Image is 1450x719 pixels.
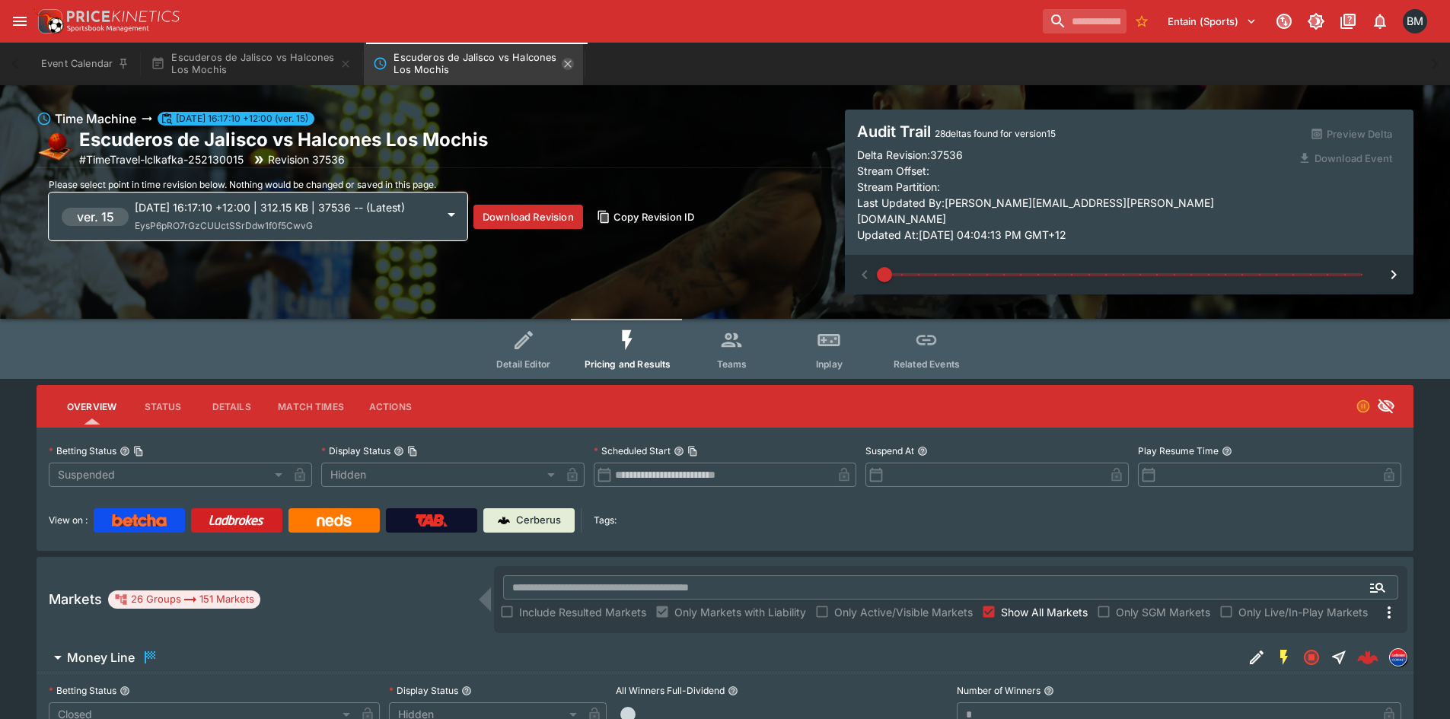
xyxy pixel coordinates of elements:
[197,388,266,425] button: Details
[135,199,436,215] p: [DATE] 16:17:10 +12:00 | 312.15 KB | 37536 -- (Latest)
[857,122,1289,142] h4: Audit Trail
[957,684,1040,697] p: Number of Winners
[79,128,488,151] h2: Copy To Clipboard
[49,590,102,608] h5: Markets
[461,686,472,696] button: Display Status
[1357,647,1378,668] img: logo-cerberus--red.svg
[589,205,704,229] button: Copy Revision ID
[519,604,646,620] span: Include Resulted Markets
[674,446,684,457] button: Scheduled StartCopy To Clipboard
[1001,604,1088,620] span: Show All Markets
[1138,444,1219,457] p: Play Resume Time
[687,446,698,457] button: Copy To Clipboard
[1302,648,1321,667] svg: Closed
[834,604,973,620] span: Only Active/Visible Markets
[1302,8,1330,35] button: Toggle light/dark mode
[133,446,144,457] button: Copy To Clipboard
[67,25,149,32] img: Sportsbook Management
[142,43,361,85] button: Escuderos de Jalisco vs Halcones Los Mochis
[1044,686,1054,696] button: Number of Winners
[1364,574,1391,601] button: Open
[49,179,436,190] span: Please select point in time revision below. Nothing would be changed or saved in this page.
[1366,8,1394,35] button: Notifications
[498,514,510,527] img: Cerberus
[616,684,725,697] p: All Winners Full-Dividend
[135,220,313,231] span: EysP6pRO7rGzCUUctSSrDdw1f0f5CwvG
[1403,9,1427,33] div: Byron Monk
[935,128,1056,139] span: 28 deltas found for version 15
[49,444,116,457] p: Betting Status
[37,642,1243,673] button: Money Line
[49,684,116,697] p: Betting Status
[1238,604,1368,620] span: Only Live/In-Play Markets
[1270,8,1298,35] button: Connected to PK
[33,6,64,37] img: PriceKinetics Logo
[483,508,575,533] a: Cerberus
[1389,648,1407,667] div: lclkafka
[594,508,617,533] label: Tags:
[1353,642,1383,673] a: 786383f5-4f8a-4e28-a135-62a26cb3630f
[594,444,671,457] p: Scheduled Start
[364,43,583,85] button: Escuderos de Jalisco vs Halcones Los Mochis
[129,388,197,425] button: Status
[77,208,114,226] h6: ver. 15
[394,446,404,457] button: Display StatusCopy To Clipboard
[32,43,139,85] button: Event Calendar
[728,686,738,696] button: All Winners Full-Dividend
[356,388,425,425] button: Actions
[120,686,130,696] button: Betting Status
[120,446,130,457] button: Betting StatusCopy To Clipboard
[1377,397,1395,415] svg: Hidden
[55,388,129,425] button: Overview
[1356,399,1371,414] svg: Suspended
[1325,644,1353,671] button: Straight
[1357,647,1378,668] div: 786383f5-4f8a-4e28-a135-62a26cb3630f
[321,444,390,457] p: Display Status
[55,110,136,128] h6: Time Machine
[1380,603,1398,622] svg: More
[49,463,288,487] div: Suspended
[6,8,33,35] button: open drawer
[79,151,244,167] p: Copy To Clipboard
[1334,8,1362,35] button: Documentation
[1398,5,1432,38] button: Byron Monk
[857,163,1289,243] p: Stream Offset: Stream Partition: Last Updated By: [PERSON_NAME][EMAIL_ADDRESS][PERSON_NAME][DOMAI...
[674,604,806,620] span: Only Markets with Liability
[67,650,135,666] h6: Money Line
[1390,649,1407,666] img: lclkafka
[1158,9,1266,33] button: Select Tenant
[266,388,356,425] button: Match Times
[67,11,180,22] img: PriceKinetics
[1116,604,1210,620] span: Only SGM Markets
[1298,644,1325,671] button: Closed
[1043,9,1127,33] input: search
[114,590,254,609] div: 26 Groups 151 Markets
[473,205,583,229] button: Download Revision
[717,358,747,370] span: Teams
[49,508,88,533] label: View on :
[321,463,560,487] div: Hidden
[1130,9,1154,33] button: No Bookmarks
[496,358,550,370] span: Detail Editor
[268,151,345,167] p: Revision 37536
[917,446,928,457] button: Suspend At
[516,513,561,528] p: Cerberus
[37,129,73,166] img: basketball.png
[317,514,351,527] img: Neds
[170,112,314,126] span: [DATE] 16:17:10 +12:00 (ver. 15)
[1243,644,1270,671] button: Edit Detail
[894,358,960,370] span: Related Events
[389,684,458,697] p: Display Status
[407,446,418,457] button: Copy To Clipboard
[475,319,976,379] div: Event type filters
[416,514,448,527] img: TabNZ
[1222,446,1232,457] button: Play Resume Time
[585,358,671,370] span: Pricing and Results
[112,514,167,527] img: Betcha
[865,444,914,457] p: Suspend At
[816,358,843,370] span: Inplay
[1270,644,1298,671] button: SGM Enabled
[209,514,264,527] img: Ladbrokes
[857,147,963,163] p: Delta Revision: 37536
